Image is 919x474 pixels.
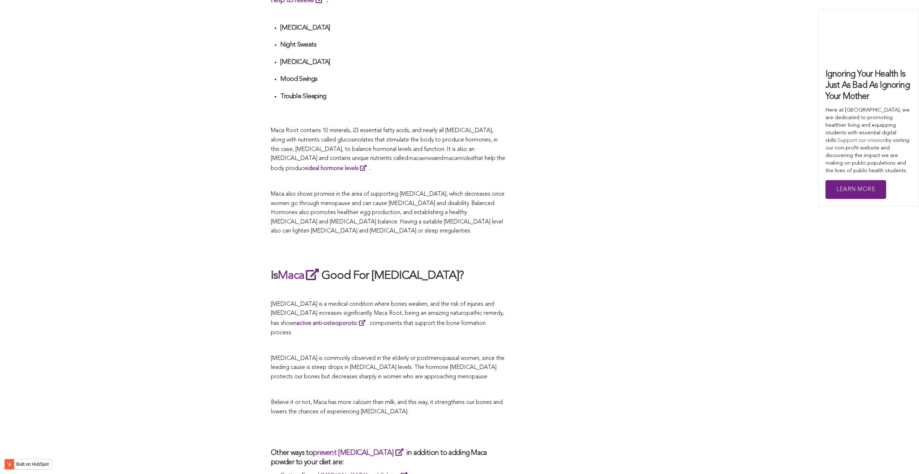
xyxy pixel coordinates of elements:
iframe: Chat Widget [883,439,919,474]
span: [MEDICAL_DATA] is commonly observed in the elderly or postmenopausal women, since the leading cau... [271,356,504,380]
h4: Night Sweats [280,41,506,49]
h3: Other ways to in addition to adding Maca powder to your diet are: [271,448,506,467]
strong: . [307,166,370,171]
span: Maca Root contains 10 minerals, 23 essential fatty acids, and nearly all [MEDICAL_DATA], along wi... [271,128,498,161]
span: macaenes [408,156,434,161]
a: ideal hormone levels [307,166,369,171]
h4: [MEDICAL_DATA] [280,24,506,32]
label: Built on HubSpot [13,460,52,469]
span: that help the body produce [271,156,505,171]
a: Maca [278,270,321,282]
a: prevent [MEDICAL_DATA] [313,449,406,457]
span: Maca also shows promise in the area of supporting [MEDICAL_DATA], which decreases once women go t... [271,191,504,234]
a: active anti-osteoporotic [296,321,368,326]
h4: Trouble Sleeping [280,92,506,101]
h2: Is Good For [MEDICAL_DATA]? [271,267,506,284]
span: [MEDICAL_DATA] is a medical condition where bones weaken, and the risk of injuries and [MEDICAL_D... [271,301,504,336]
h4: Mood Swings [280,75,506,83]
button: Built on HubSpot [4,459,52,470]
span: Believe it or not, Maca has more calcium than milk, and this way, it strengthens our bones and lo... [271,400,503,415]
img: HubSpot sprocket logo [5,460,13,469]
span: and [434,156,443,161]
a: Learn More [825,180,886,199]
span: macamides [443,156,473,161]
h4: [MEDICAL_DATA] [280,58,506,66]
